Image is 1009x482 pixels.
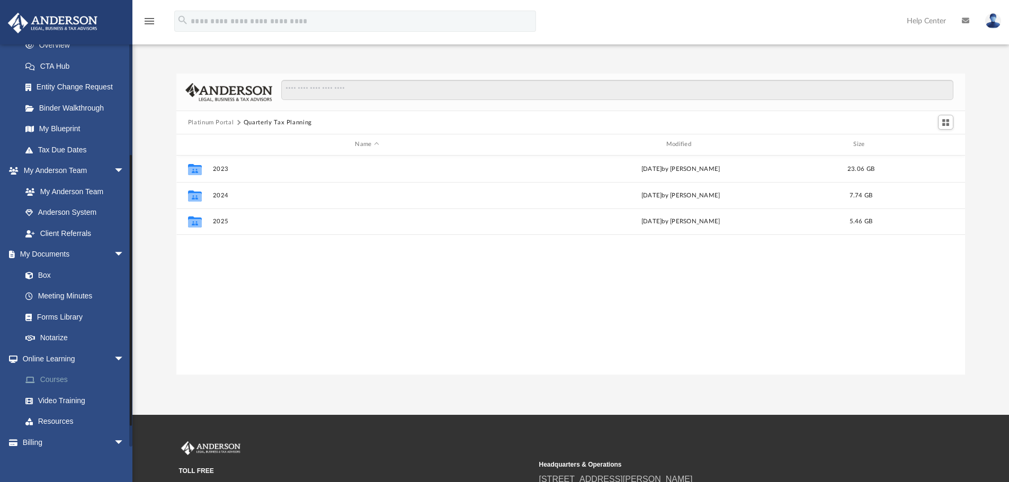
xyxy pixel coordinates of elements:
button: Switch to Grid View [938,115,954,130]
div: id [181,140,208,149]
span: 5.46 GB [849,219,872,224]
div: [DATE] by [PERSON_NAME] [526,217,835,226]
a: My Blueprint [15,119,135,140]
span: arrow_drop_down [114,244,135,266]
small: Headquarters & Operations [539,460,892,469]
a: Video Training [15,390,135,411]
div: Modified [526,140,835,149]
i: menu [143,15,156,28]
a: Courses [15,369,140,390]
i: search [177,14,189,26]
a: Anderson System [15,202,135,223]
img: Anderson Advisors Platinum Portal [5,13,101,33]
a: Online Learningarrow_drop_down [7,348,140,369]
span: arrow_drop_down [114,160,135,182]
button: 2025 [212,218,521,225]
a: Binder Walkthrough [15,97,140,119]
a: Tax Due Dates [15,139,140,160]
span: 23.06 GB [847,166,874,171]
a: Entity Change Request [15,77,140,98]
button: 2023 [212,166,521,172]
a: CTA Hub [15,56,140,77]
a: menu [143,20,156,28]
small: TOLL FREE [179,466,532,476]
a: My Documentsarrow_drop_down [7,244,135,265]
button: 2024 [212,192,521,199]
a: Forms Library [15,306,130,328]
button: Platinum Portal [188,118,234,128]
div: Name [212,140,521,149]
img: Anderson Advisors Platinum Portal [179,441,243,455]
div: [DATE] by [PERSON_NAME] [526,164,835,174]
a: My Anderson Teamarrow_drop_down [7,160,135,181]
span: 7.74 GB [849,192,872,198]
a: Resources [15,411,140,432]
span: arrow_drop_down [114,348,135,370]
span: arrow_drop_down [114,432,135,453]
div: [DATE] by [PERSON_NAME] [526,190,835,200]
div: id [887,140,961,149]
button: Quarterly Tax Planning [244,118,312,128]
div: Size [840,140,882,149]
div: grid [176,156,966,375]
a: Billingarrow_drop_down [7,432,140,453]
a: Overview [15,35,140,56]
a: Notarize [15,328,135,349]
a: Client Referrals [15,223,135,244]
input: Search files and folders [281,80,953,100]
img: User Pic [985,13,1001,29]
a: My Anderson Team [15,181,130,202]
a: Box [15,265,130,286]
a: Meeting Minutes [15,286,135,307]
